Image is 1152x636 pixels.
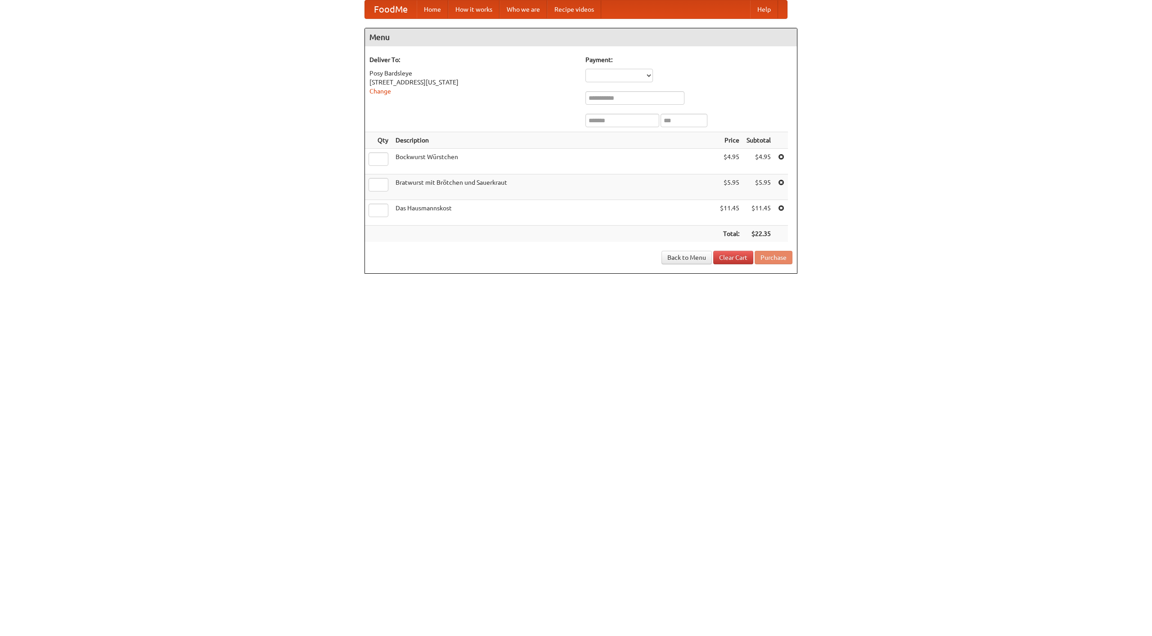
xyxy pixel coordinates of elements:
[417,0,448,18] a: Home
[369,55,576,64] h5: Deliver To:
[392,132,716,149] th: Description
[392,200,716,226] td: Das Hausmannskost
[743,200,774,226] td: $11.45
[743,132,774,149] th: Subtotal
[448,0,499,18] a: How it works
[585,55,792,64] h5: Payment:
[547,0,601,18] a: Recipe videos
[750,0,778,18] a: Help
[716,149,743,174] td: $4.95
[716,132,743,149] th: Price
[365,132,392,149] th: Qty
[755,251,792,264] button: Purchase
[499,0,547,18] a: Who we are
[713,251,753,264] a: Clear Cart
[365,28,797,46] h4: Menu
[392,149,716,174] td: Bockwurst Würstchen
[369,69,576,78] div: Posy Bardsleye
[716,200,743,226] td: $11.45
[365,0,417,18] a: FoodMe
[369,78,576,87] div: [STREET_ADDRESS][US_STATE]
[392,174,716,200] td: Bratwurst mit Brötchen und Sauerkraut
[743,226,774,242] th: $22.35
[743,174,774,200] td: $5.95
[716,174,743,200] td: $5.95
[369,88,391,95] a: Change
[661,251,712,264] a: Back to Menu
[716,226,743,242] th: Total:
[743,149,774,174] td: $4.95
